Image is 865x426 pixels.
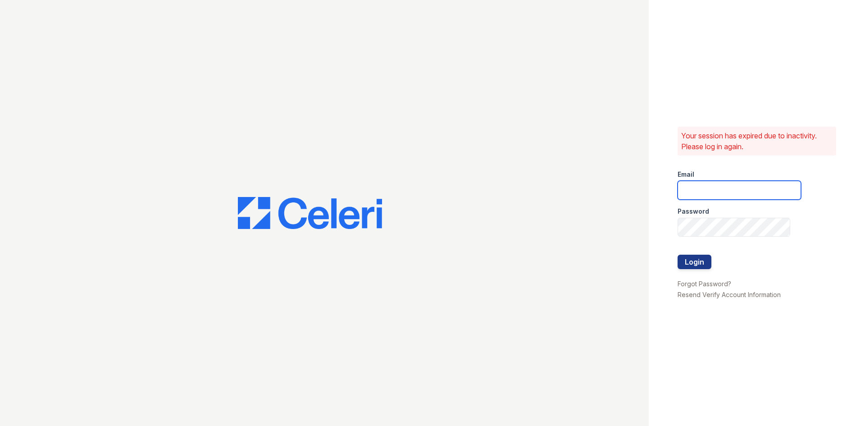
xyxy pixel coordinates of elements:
[681,130,833,152] p: Your session has expired due to inactivity. Please log in again.
[238,197,382,229] img: CE_Logo_Blue-a8612792a0a2168367f1c8372b55b34899dd931a85d93a1a3d3e32e68fde9ad4.png
[678,280,731,288] a: Forgot Password?
[678,170,694,179] label: Email
[678,291,781,298] a: Resend Verify Account Information
[678,255,711,269] button: Login
[678,207,709,216] label: Password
